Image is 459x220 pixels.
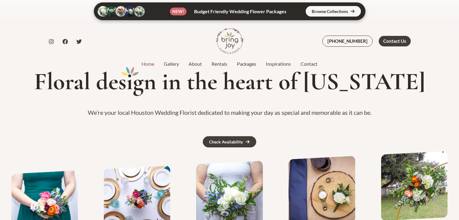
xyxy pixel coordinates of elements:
a: Contact Us [379,36,411,46]
a: Home [137,60,159,68]
img: Bring Joy [216,27,243,55]
div: Check Availability [209,140,243,144]
a: Rentals [207,60,232,68]
a: Inspirations [261,60,296,68]
a: Contact [296,60,322,68]
a: [PHONE_NUMBER] [322,36,373,47]
a: Instagram [49,39,54,44]
h1: Floral des gn in the heart of [US_STATE] [7,68,452,95]
nav: Site Navigation [137,59,322,68]
a: Check Availability [203,136,256,147]
p: We’re your local Houston Wedding Florist dedicated to making your day as special and memorable as... [7,107,452,118]
a: About [184,60,207,68]
a: Twitter [76,39,82,44]
a: Packages [232,60,261,68]
a: Facebook [62,39,68,44]
a: Gallery [159,60,184,68]
mark: i [126,68,133,95]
